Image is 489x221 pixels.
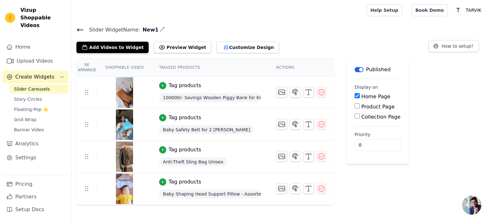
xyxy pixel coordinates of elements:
[97,59,151,77] th: Shoppable Video
[276,151,287,162] button: Change Thumbnail
[116,142,133,172] img: tn-00a49d64f5444170b7a7b8170559cbc9.png
[3,178,68,190] a: Pricing
[140,26,159,34] span: New1
[462,196,481,215] a: Open chat
[411,4,448,16] a: Book Demo
[361,104,395,110] label: Product Page
[159,125,254,134] span: Baby Safety Belt for 2 [PERSON_NAME]
[463,4,484,16] p: TARVIK
[276,119,287,130] button: Change Thumbnail
[116,109,133,140] img: tn-303f224a1c9b46d09d87cadd03db7346.png
[429,45,479,51] a: How to setup?
[76,42,149,53] button: Add Videos to Widget
[3,151,68,164] a: Settings
[355,131,400,138] label: Priority
[10,125,68,134] a: Banner Video
[154,42,211,53] button: Preview Widget
[20,6,66,29] span: Vizup Shoppable Videos
[14,86,50,92] span: Slider Carousels
[3,203,68,216] a: Setup Docs
[116,77,133,108] img: tn-a5b1b60936aa4e419d18b8a2aec01c80.png
[269,59,334,77] th: Actions
[159,178,201,186] button: Tag products
[366,4,402,16] a: Help Setup
[355,84,378,90] legend: Display on
[169,82,201,89] div: Tag products
[159,93,261,102] span: 100000/- Savings Wooden Piggy Bank for Kids & Adults
[169,178,201,186] div: Tag products
[5,13,15,23] img: Vizup
[159,146,201,154] button: Tag products
[159,190,261,198] span: Baby Shaping Head Support Pillow - Assorted Colour
[15,73,54,81] span: Create Widgets
[14,116,36,123] span: Grid Wrap
[116,174,133,204] img: tn-3a46de4a3757470791f041a176887e35.png
[366,66,391,73] p: Published
[453,4,484,16] button: T TARVIK
[361,114,400,120] label: Collection Page
[159,157,227,166] span: Anti-Theft Sling Bag Unisex
[216,42,279,53] button: Customize Design
[276,183,287,194] button: Change Thumbnail
[10,115,68,124] a: Grid Wrap
[361,93,390,100] label: Home Page
[3,71,68,83] button: Create Widgets
[456,7,460,13] text: T
[84,26,140,34] span: Slider Widget Name:
[160,25,165,34] div: Edit Name
[3,137,68,150] a: Analytics
[14,96,42,102] span: Story Circles
[159,82,201,89] button: Tag products
[169,146,201,154] div: Tag products
[3,55,68,67] a: Upload Videos
[10,105,68,114] a: Floating-Pop ⭐
[169,114,201,121] div: Tag products
[76,59,97,77] th: Re Arrange
[10,95,68,104] a: Story Circles
[14,106,48,113] span: Floating-Pop ⭐
[152,59,269,77] th: Tagged Products
[3,190,68,203] a: Partners
[276,87,287,98] button: Change Thumbnail
[10,85,68,93] a: Slider Carousels
[3,41,68,53] a: Home
[159,114,201,121] button: Tag products
[14,127,44,133] span: Banner Video
[429,40,479,52] button: How to setup?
